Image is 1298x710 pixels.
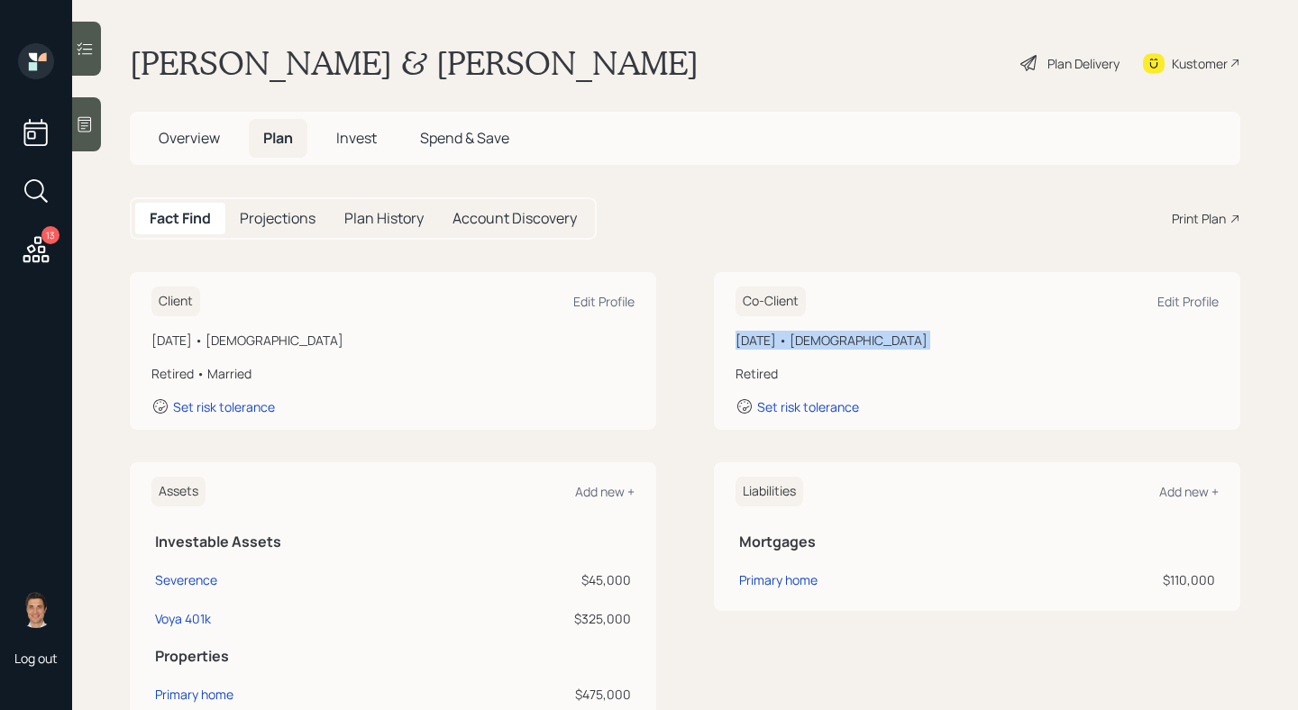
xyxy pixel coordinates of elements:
[240,210,315,227] h5: Projections
[150,210,211,227] h5: Fact Find
[432,609,631,628] div: $325,000
[151,287,200,316] h6: Client
[739,570,818,589] div: Primary home
[573,293,635,310] div: Edit Profile
[155,609,211,628] div: Voya 401k
[736,331,1219,350] div: [DATE] • [DEMOGRAPHIC_DATA]
[151,477,206,506] h6: Assets
[336,128,377,148] span: Invest
[14,650,58,667] div: Log out
[41,226,59,244] div: 13
[155,648,631,665] h5: Properties
[420,128,509,148] span: Spend & Save
[155,685,233,704] div: Primary home
[151,364,635,383] div: Retired • Married
[432,685,631,704] div: $475,000
[263,128,293,148] span: Plan
[344,210,424,227] h5: Plan History
[1172,54,1228,73] div: Kustomer
[739,533,1215,551] h5: Mortgages
[155,533,631,551] h5: Investable Assets
[151,331,635,350] div: [DATE] • [DEMOGRAPHIC_DATA]
[1047,54,1120,73] div: Plan Delivery
[736,364,1219,383] div: Retired
[159,128,220,148] span: Overview
[575,483,635,500] div: Add new +
[1172,209,1226,228] div: Print Plan
[736,477,803,506] h6: Liabilities
[155,570,217,589] div: Severence
[452,210,577,227] h5: Account Discovery
[1157,293,1219,310] div: Edit Profile
[18,592,54,628] img: tyler-end-headshot.png
[130,43,699,83] h1: [PERSON_NAME] & [PERSON_NAME]
[1159,483,1219,500] div: Add new +
[736,287,806,316] h6: Co-Client
[757,398,859,415] div: Set risk tolerance
[432,570,631,589] div: $45,000
[173,398,275,415] div: Set risk tolerance
[1024,570,1215,589] div: $110,000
